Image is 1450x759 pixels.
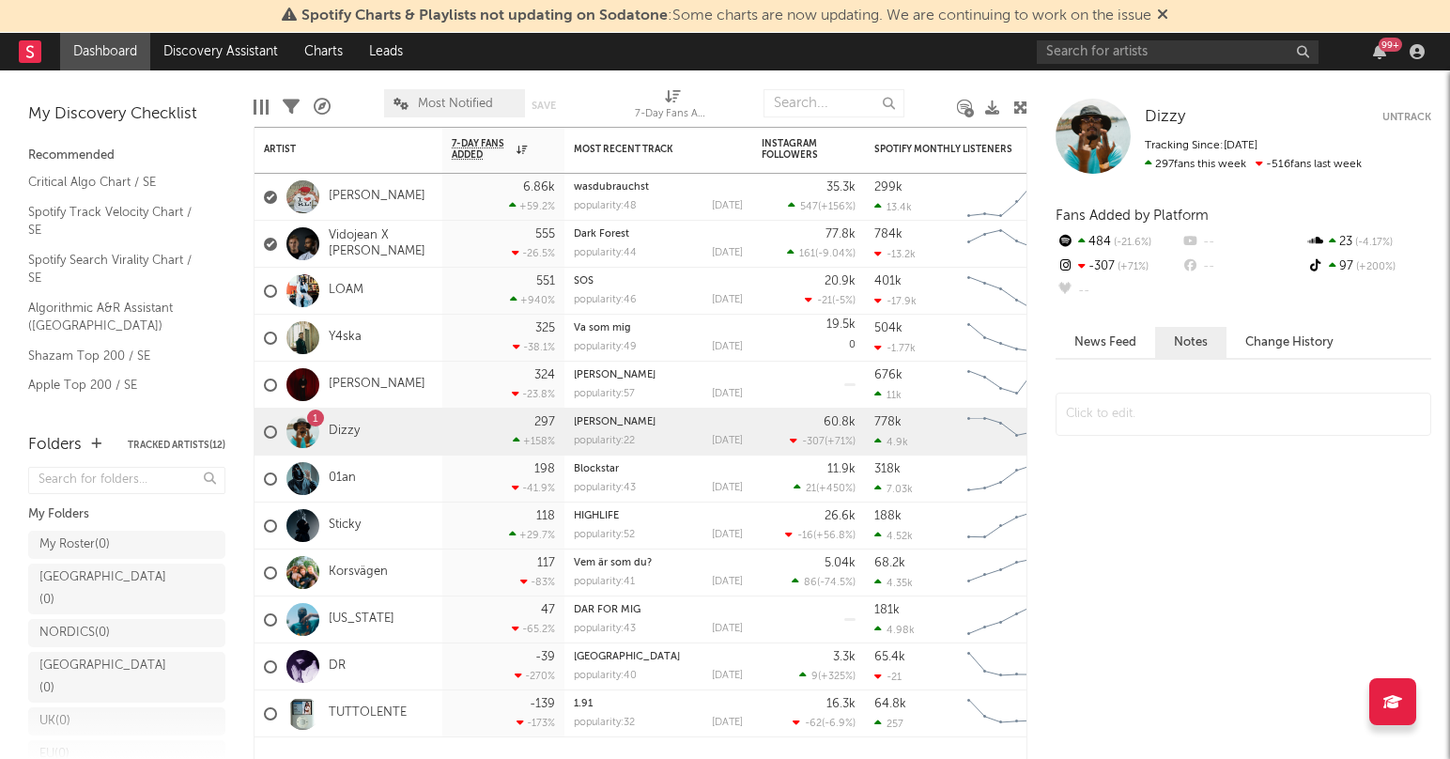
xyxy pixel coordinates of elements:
[28,503,225,526] div: My Folders
[959,221,1043,268] svg: Chart title
[530,698,555,710] div: -139
[1145,159,1362,170] span: -516 fans last week
[762,315,856,361] div: 0
[874,389,902,401] div: 11k
[959,456,1043,503] svg: Chart title
[574,370,656,380] a: [PERSON_NAME]
[712,295,743,305] div: [DATE]
[1145,108,1185,127] a: Dizzy
[28,434,82,457] div: Folders
[574,530,635,540] div: popularity: 52
[826,698,856,710] div: 16.3k
[874,369,902,381] div: 676k
[534,463,555,475] div: 198
[712,577,743,587] div: [DATE]
[541,604,555,616] div: 47
[574,511,743,521] div: HIGHLIFE
[790,435,856,447] div: ( )
[128,441,225,450] button: Tracked Artists(12)
[1111,238,1151,248] span: -21.6 %
[28,619,225,647] a: NORDICS(0)
[874,181,902,194] div: 299k
[1352,238,1393,248] span: -4.17 %
[574,483,636,493] div: popularity: 43
[874,248,916,260] div: -13.2k
[329,471,356,487] a: 01an
[874,322,902,334] div: 504k
[356,33,416,70] a: Leads
[535,322,555,334] div: 325
[574,671,637,681] div: popularity: 40
[537,557,555,569] div: 117
[532,101,556,111] button: Save
[574,464,743,474] div: Blockstar
[301,8,1151,23] span: : Some charts are now updating. We are continuing to work on the issue
[874,228,902,240] div: 784k
[150,33,291,70] a: Discovery Assistant
[574,464,619,474] a: Blockstar
[804,578,817,588] span: 86
[574,558,743,568] div: Vem är som du?
[806,484,816,494] span: 21
[825,228,856,240] div: 77.8k
[329,518,361,534] a: Sticky
[826,318,856,331] div: 19.5k
[712,624,743,634] div: [DATE]
[874,557,905,569] div: 68.2k
[574,323,631,333] a: Va som mig
[574,577,635,587] div: popularity: 41
[512,388,555,400] div: -23.8 %
[291,33,356,70] a: Charts
[1037,40,1319,64] input: Search for artists
[821,672,853,682] span: +325 %
[1180,230,1305,255] div: --
[523,181,555,194] div: 6.86k
[712,436,743,446] div: [DATE]
[805,719,822,729] span: -62
[39,622,110,644] div: NORDICS ( 0 )
[712,718,743,728] div: [DATE]
[835,296,853,306] span: -5 %
[788,200,856,212] div: ( )
[1056,209,1209,223] span: Fans Added by Platform
[574,558,652,568] a: Vem är som du?
[329,283,363,299] a: LOAM
[1056,255,1180,279] div: -307
[712,201,743,211] div: [DATE]
[712,342,743,352] div: [DATE]
[794,482,856,494] div: ( )
[833,651,856,663] div: 3.3k
[635,103,710,126] div: 7-Day Fans Added (7-Day Fans Added)
[874,604,900,616] div: 181k
[574,436,635,446] div: popularity: 22
[797,531,813,541] span: -16
[574,699,743,709] div: 1.91
[959,409,1043,456] svg: Chart title
[712,530,743,540] div: [DATE]
[874,577,913,589] div: 4.35k
[1155,327,1226,358] button: Notes
[764,89,904,117] input: Search...
[452,138,512,161] span: 7-Day Fans Added
[1373,44,1386,59] button: 99+
[574,182,649,193] a: wasdubrauchst
[787,247,856,259] div: ( )
[874,342,916,354] div: -1.77k
[874,698,906,710] div: 64.8k
[515,670,555,682] div: -270 %
[535,228,555,240] div: 555
[1379,38,1402,52] div: 99 +
[1157,8,1168,23] span: Dismiss
[574,652,680,662] a: [GEOGRAPHIC_DATA]
[329,377,425,393] a: [PERSON_NAME]
[825,719,853,729] span: -6.9 %
[28,707,225,736] a: UK(0)
[574,144,715,155] div: Most Recent Track
[510,294,555,306] div: +940 %
[817,296,832,306] span: -21
[28,172,207,193] a: Critical Algo Chart / SE
[513,341,555,353] div: -38.1 %
[534,369,555,381] div: 324
[28,564,225,614] a: [GEOGRAPHIC_DATA](0)
[535,651,555,663] div: -39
